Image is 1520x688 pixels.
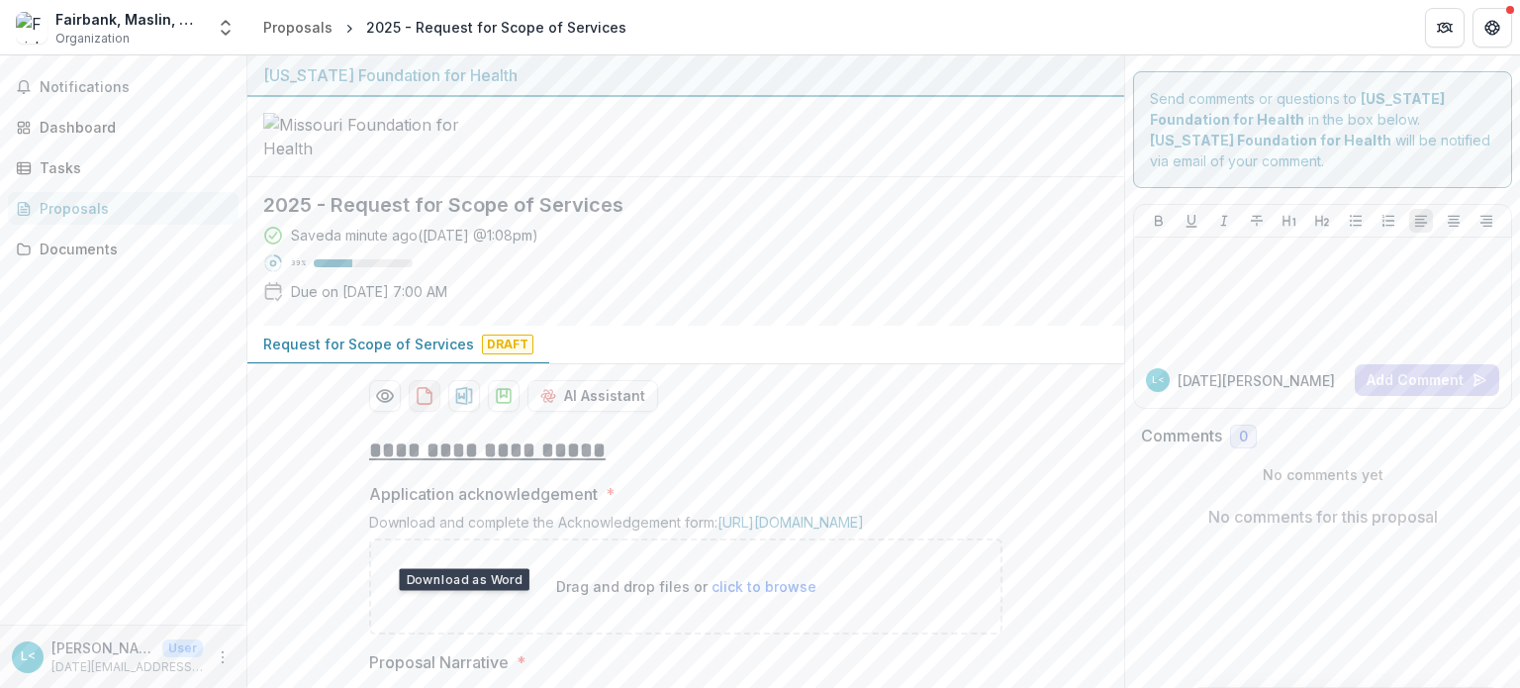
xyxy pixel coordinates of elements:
[369,650,509,674] p: Proposal Narrative
[488,380,520,412] button: download-proposal
[1152,375,1165,385] div: Lucia Del Puppo <lucia@fm3research.com>
[1239,429,1248,445] span: 0
[1141,464,1504,485] p: No comments yet
[291,256,306,270] p: 39 %
[1245,209,1269,233] button: Strike
[263,63,1108,87] div: [US_STATE] Foundation for Health
[291,225,538,246] div: Saved a minute ago ( [DATE] @ 1:08pm )
[409,380,440,412] button: download-proposal
[1180,209,1203,233] button: Underline
[717,514,864,531] a: [URL][DOMAIN_NAME]
[8,71,238,103] button: Notifications
[527,380,658,412] button: AI Assistant
[255,13,634,42] nav: breadcrumb
[162,639,203,657] p: User
[1355,364,1499,396] button: Add Comment
[40,239,223,259] div: Documents
[448,380,480,412] button: download-proposal
[1141,427,1222,445] h2: Comments
[369,380,401,412] button: Preview f2692784-d301-46f9-b526-14ae9e2452ef-0.pdf
[255,13,340,42] a: Proposals
[1472,8,1512,48] button: Get Help
[51,638,154,658] p: [PERSON_NAME] Del [PERSON_NAME] <[PERSON_NAME][EMAIL_ADDRESS][DOMAIN_NAME]>
[212,8,239,48] button: Open entity switcher
[1377,209,1400,233] button: Ordered List
[263,334,474,354] p: Request for Scope of Services
[55,30,130,48] span: Organization
[1178,370,1335,391] p: [DATE][PERSON_NAME]
[366,17,626,38] div: 2025 - Request for Scope of Services
[263,17,332,38] div: Proposals
[40,198,223,219] div: Proposals
[8,151,238,184] a: Tasks
[712,578,816,595] span: click to browse
[55,9,204,30] div: Fairbank, Maslin, Maullin, [PERSON_NAME] & Associates
[1474,209,1498,233] button: Align Right
[1147,209,1171,233] button: Bold
[263,113,461,160] img: Missouri Foundation for Health
[1133,71,1512,188] div: Send comments or questions to in the box below. will be notified via email of your comment.
[1208,505,1438,529] p: No comments for this proposal
[1409,209,1433,233] button: Align Left
[482,335,533,354] span: Draft
[8,192,238,225] a: Proposals
[1150,132,1391,148] strong: [US_STATE] Foundation for Health
[21,650,36,663] div: Lucia Del Puppo <lucia@fm3research.com>
[369,482,598,506] p: Application acknowledgement
[40,79,231,96] span: Notifications
[556,576,816,597] p: Drag and drop files or
[291,281,447,302] p: Due on [DATE] 7:00 AM
[40,157,223,178] div: Tasks
[1425,8,1465,48] button: Partners
[211,645,235,669] button: More
[16,12,47,44] img: Fairbank, Maslin, Maullin, Metz & Associates
[369,514,1002,539] div: Download and complete the Acknowledgement form:
[8,233,238,265] a: Documents
[1344,209,1368,233] button: Bullet List
[1442,209,1466,233] button: Align Center
[40,117,223,138] div: Dashboard
[263,193,1077,217] h2: 2025 - Request for Scope of Services
[8,111,238,144] a: Dashboard
[51,658,203,676] p: [DATE][EMAIL_ADDRESS][DOMAIN_NAME]
[1278,209,1301,233] button: Heading 1
[1212,209,1236,233] button: Italicize
[1310,209,1334,233] button: Heading 2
